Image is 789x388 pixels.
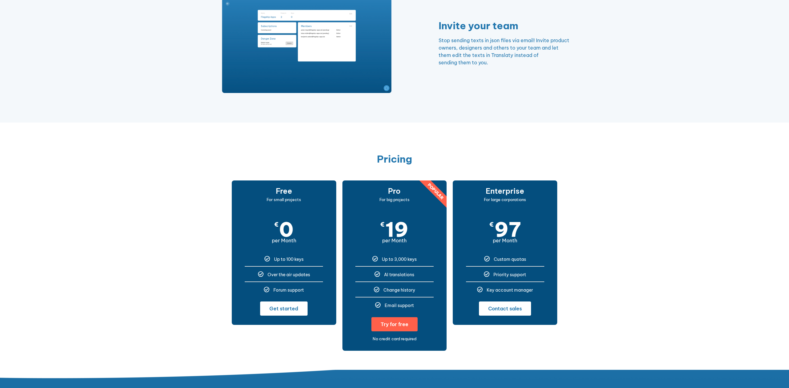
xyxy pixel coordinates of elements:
span: 0 [279,221,293,237]
h3: Free [232,187,336,196]
span: € [274,221,278,228]
span: 19 [385,221,408,237]
span: per Month [342,237,447,244]
span: Key account manager [487,287,533,293]
span: Over the air updates [268,272,310,277]
a: Try for free [371,317,418,331]
span: Forum support [273,287,304,293]
span: For large corporations [484,197,526,202]
h3: Pro [342,187,447,196]
span: AI translations [384,272,414,277]
p: Stop sending texts in json files via email! Invite product owners, designers and others to your t... [439,37,570,66]
a: Contact sales [479,301,531,316]
h2: Invite your team [439,21,570,30]
div: No credit card required [352,336,438,342]
span: Change history [383,287,415,293]
h2: Pricing [229,154,560,164]
span: Priority support [493,272,526,277]
span: Email support [385,303,414,308]
span: Custom quotas [494,257,526,262]
span: per Month [232,237,336,244]
span: For small projects [267,197,301,202]
a: Get started [260,301,308,316]
span: per Month [453,237,557,244]
span: € [380,221,384,228]
span: Up to 100 keys [274,257,304,262]
span: € [489,221,493,228]
span: Up to 3,000 keys [382,257,417,262]
span: 97 [494,221,521,237]
h3: Enterprise [453,187,557,196]
div: Popular [400,156,472,227]
span: For big projects [379,197,410,202]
